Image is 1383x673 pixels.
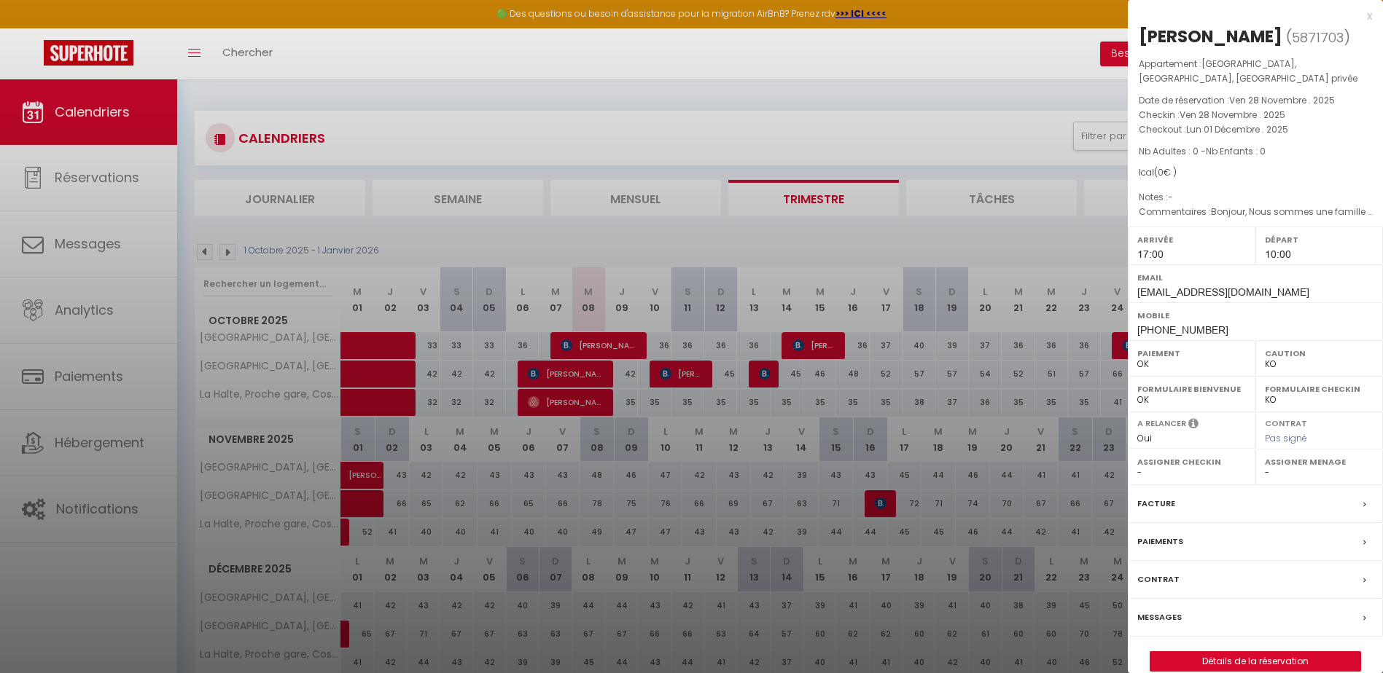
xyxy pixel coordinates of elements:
label: Facture [1137,496,1175,511]
p: Checkin : [1139,108,1372,122]
label: Formulaire Bienvenue [1137,382,1246,396]
p: Commentaires : [1139,205,1372,219]
span: 5871703 [1292,28,1344,47]
span: Lun 01 Décembre . 2025 [1186,123,1288,135]
i: Sélectionner OUI si vous souhaiter envoyer les séquences de messages post-checkout [1188,417,1199,433]
button: Détails de la réservation [1150,651,1361,672]
label: Paiement [1137,346,1246,361]
span: ( € ) [1154,166,1177,178]
span: Nb Enfants : 0 [1206,145,1266,157]
span: 17:00 [1137,248,1164,260]
span: Nb Adultes : 0 - [1139,145,1266,157]
p: Date de réservation : [1139,93,1372,108]
a: Détails de la réservation [1150,652,1360,671]
span: 0 [1158,166,1164,178]
label: A relancer [1137,417,1186,430]
label: Caution [1265,346,1374,361]
label: Contrat [1265,417,1307,427]
label: Messages [1137,610,1182,625]
div: [PERSON_NAME] [1139,25,1282,48]
span: 10:00 [1265,248,1291,260]
label: Paiements [1137,534,1183,549]
p: Notes : [1139,190,1372,205]
span: ( ) [1286,27,1350,47]
span: Pas signé [1265,432,1307,444]
label: Assigner Menage [1265,454,1374,469]
div: Ical [1139,166,1372,180]
label: Départ [1265,232,1374,247]
span: [EMAIL_ADDRESS][DOMAIN_NAME] [1137,286,1309,298]
p: Appartement : [1139,57,1372,86]
span: [PHONE_NUMBER] [1137,324,1228,336]
label: Assigner Checkin [1137,454,1246,469]
label: Formulaire Checkin [1265,382,1374,396]
label: Email [1137,270,1374,285]
label: Arrivée [1137,232,1246,247]
div: x [1128,7,1372,25]
span: Ven 28 Novembre . 2025 [1229,94,1335,106]
p: Checkout : [1139,122,1372,137]
label: Mobile [1137,308,1374,323]
span: - [1168,191,1173,203]
span: Ven 28 Novembre . 2025 [1180,109,1285,121]
label: Contrat [1137,572,1180,587]
span: [GEOGRAPHIC_DATA], [GEOGRAPHIC_DATA], [GEOGRAPHIC_DATA] privée [1139,58,1357,84]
